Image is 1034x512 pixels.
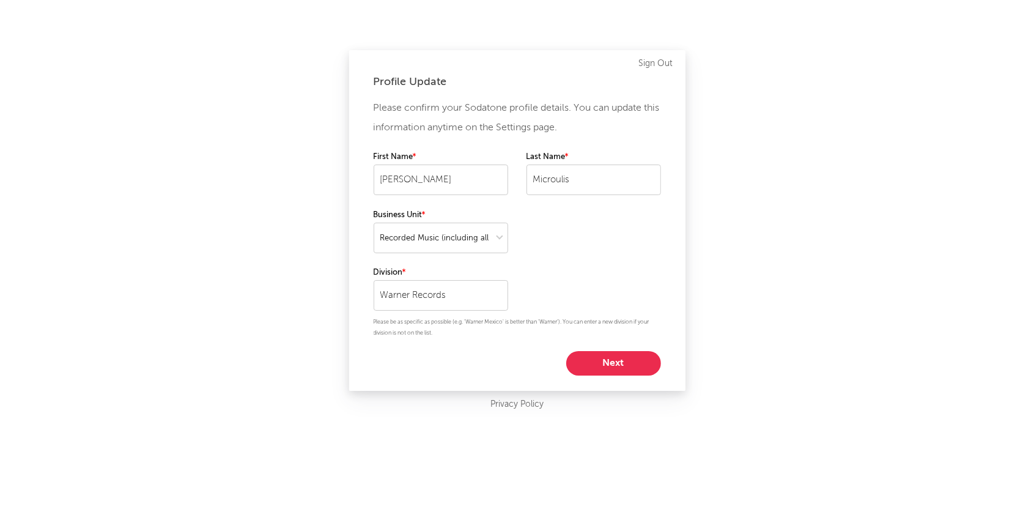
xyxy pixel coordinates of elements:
a: Sign Out [639,56,673,71]
input: Your division [374,280,508,311]
label: Business Unit [374,208,508,223]
label: Division [374,265,508,280]
div: Profile Update [374,75,661,89]
label: Last Name [526,150,661,165]
input: Your first name [374,165,508,195]
input: Your last name [526,165,661,195]
a: Privacy Policy [490,397,544,412]
button: Next [566,351,661,376]
label: First Name [374,150,508,165]
p: Please be as specific as possible (e.g. 'Warner Mexico' is better than 'Warner'). You can enter a... [374,317,661,339]
p: Please confirm your Sodatone profile details. You can update this information anytime on the Sett... [374,98,661,138]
